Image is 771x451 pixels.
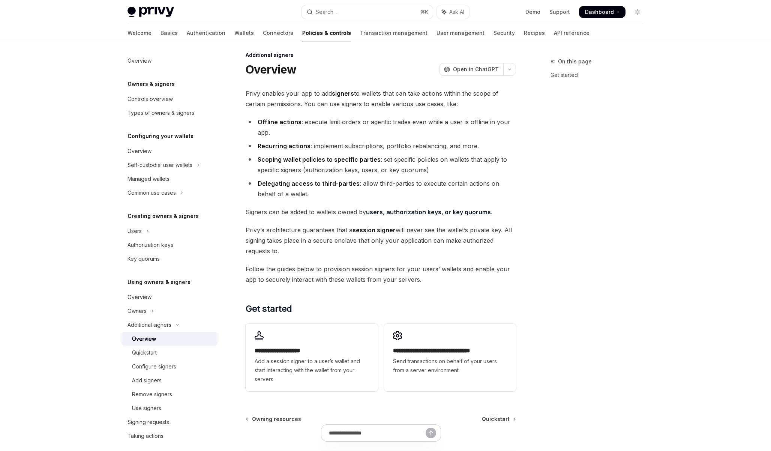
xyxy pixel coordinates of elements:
[352,226,396,234] strong: session signer
[127,147,151,156] div: Overview
[439,63,503,76] button: Open in ChatGPT
[132,376,162,385] div: Add signers
[121,172,217,186] a: Managed wallets
[127,95,173,104] div: Controls overview
[121,429,217,443] a: Taking actions
[121,186,217,200] button: Toggle Common use cases section
[258,180,360,187] strong: Delegating access to third-parties
[121,106,217,120] a: Types of owners & signers
[121,54,217,68] a: Overview
[482,415,515,423] a: Quickstart
[127,307,147,316] div: Owners
[121,388,217,401] a: Remove signers
[121,346,217,359] a: Quickstart
[558,57,592,66] span: On this page
[258,118,301,126] strong: Offline actions
[329,425,426,441] input: Ask a question...
[121,401,217,415] a: Use signers
[127,227,142,236] div: Users
[360,24,427,42] a: Transaction management
[121,415,217,429] a: Signing requests
[121,224,217,238] button: Toggle Users section
[482,415,510,423] span: Quickstart
[127,108,194,117] div: Types of owners & signers
[301,5,433,19] button: Open search
[246,303,292,315] span: Get started
[187,24,225,42] a: Authentication
[127,161,192,170] div: Self-custodial user wallets
[127,188,176,197] div: Common use cases
[263,24,293,42] a: Connectors
[132,362,176,371] div: Configure signers
[127,56,151,65] div: Overview
[453,66,499,73] span: Open in ChatGPT
[127,254,160,263] div: Key quorums
[258,156,381,163] strong: Scoping wallet policies to specific parties
[127,24,151,42] a: Welcome
[524,24,545,42] a: Recipes
[436,24,484,42] a: User management
[246,178,516,199] li: : allow third-parties to execute certain actions on behalf of a wallet.
[426,428,436,438] button: Send message
[121,290,217,304] a: Overview
[332,90,354,97] strong: signers
[132,348,157,357] div: Quickstart
[436,5,469,19] button: Toggle assistant panel
[258,142,310,150] strong: Recurring actions
[127,80,175,89] h5: Owners & signers
[121,332,217,346] a: Overview
[420,9,428,15] span: ⌘ K
[493,24,515,42] a: Security
[132,404,161,413] div: Use signers
[631,6,643,18] button: Toggle dark mode
[127,7,174,17] img: light logo
[246,225,516,256] span: Privy’s architecture guarantees that a will never see the wallet’s private key. All signing takes...
[127,320,171,329] div: Additional signers
[127,132,193,141] h5: Configuring your wallets
[525,8,540,16] a: Demo
[127,174,169,183] div: Managed wallets
[246,88,516,109] span: Privy enables your app to add to wallets that can take actions within the scope of certain permis...
[302,24,351,42] a: Policies & controls
[160,24,178,42] a: Basics
[121,238,217,252] a: Authorization keys
[132,390,172,399] div: Remove signers
[121,144,217,158] a: Overview
[550,69,649,81] a: Get started
[127,418,169,427] div: Signing requests
[316,8,337,17] div: Search...
[579,6,625,18] a: Dashboard
[246,207,516,217] span: Signers can be added to wallets owned by .
[127,293,151,302] div: Overview
[121,92,217,106] a: Controls overview
[393,357,507,375] span: Send transactions on behalf of your users from a server environment.
[246,415,301,423] a: Owning resources
[246,63,296,76] h1: Overview
[121,158,217,172] button: Toggle Self-custodial user wallets section
[121,304,217,318] button: Toggle Owners section
[234,24,254,42] a: Wallets
[246,324,378,391] a: **** **** **** *****Add a session signer to a user’s wallet and start interacting with the wallet...
[246,141,516,151] li: : implement subscriptions, portfolio rebalancing, and more.
[121,318,217,332] button: Toggle Additional signers section
[127,431,163,440] div: Taking actions
[121,252,217,266] a: Key quorums
[127,241,173,250] div: Authorization keys
[585,8,614,16] span: Dashboard
[246,117,516,138] li: : execute limit orders or agentic trades even while a user is offline in your app.
[366,208,491,216] a: users, authorization keys, or key quorums
[246,154,516,175] li: : set specific policies on wallets that apply to specific signers (authorization keys, users, or ...
[132,334,156,343] div: Overview
[127,212,199,221] h5: Creating owners & signers
[554,24,589,42] a: API reference
[549,8,570,16] a: Support
[246,264,516,285] span: Follow the guides below to provision session signers for your users’ wallets and enable your app ...
[255,357,369,384] span: Add a session signer to a user’s wallet and start interacting with the wallet from your servers.
[252,415,301,423] span: Owning resources
[121,360,217,373] a: Configure signers
[121,374,217,387] a: Add signers
[127,278,190,287] h5: Using owners & signers
[246,51,516,59] div: Additional signers
[449,8,464,16] span: Ask AI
